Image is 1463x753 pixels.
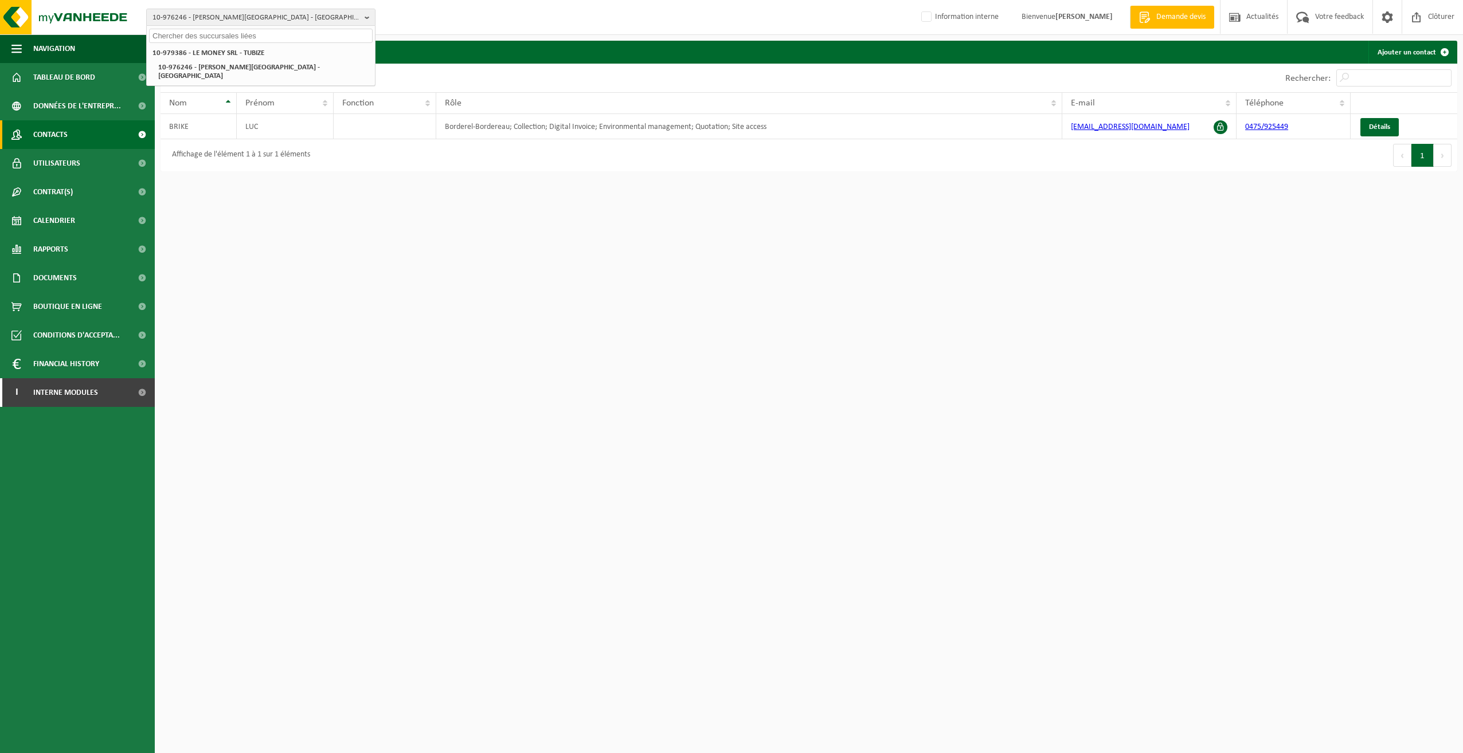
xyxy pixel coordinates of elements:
[33,92,121,120] span: Données de l'entrepr...
[1285,74,1331,83] label: Rechercher:
[1369,123,1390,131] span: Détails
[11,378,22,407] span: I
[33,292,102,321] span: Boutique en ligne
[445,99,461,108] span: Rôle
[33,321,120,350] span: Conditions d'accepta...
[149,29,373,43] input: Chercher des succursales liées
[1393,144,1411,167] button: Previous
[1368,41,1456,64] a: Ajouter un contact
[1071,123,1190,131] a: [EMAIL_ADDRESS][DOMAIN_NAME]
[169,99,187,108] span: Nom
[436,114,1062,139] td: Borderel-Bordereau; Collection; Digital Invoice; Environmental management; Quotation; Site access
[33,235,68,264] span: Rapports
[146,9,375,26] button: 10-976246 - [PERSON_NAME][GEOGRAPHIC_DATA] - [GEOGRAPHIC_DATA]
[33,378,98,407] span: Interne modules
[33,120,68,149] span: Contacts
[166,145,310,166] div: Affichage de l'élément 1 à 1 sur 1 éléments
[33,34,75,63] span: Navigation
[1055,13,1113,21] strong: [PERSON_NAME]
[33,264,77,292] span: Documents
[1245,123,1288,131] a: 0475/925449
[237,114,334,139] td: LUC
[1411,144,1434,167] button: 1
[161,114,237,139] td: BRIKE
[245,99,275,108] span: Prénom
[1153,11,1208,23] span: Demande devis
[155,60,373,83] li: 10-976246 - [PERSON_NAME][GEOGRAPHIC_DATA] - [GEOGRAPHIC_DATA]
[342,99,374,108] span: Fonction
[1071,99,1095,108] span: E-mail
[33,178,73,206] span: Contrat(s)
[1360,118,1399,136] a: Détails
[1245,99,1284,108] span: Téléphone
[1130,6,1214,29] a: Demande devis
[919,9,999,26] label: Information interne
[1434,144,1452,167] button: Next
[152,9,360,26] span: 10-976246 - [PERSON_NAME][GEOGRAPHIC_DATA] - [GEOGRAPHIC_DATA]
[152,49,264,57] strong: 10-979386 - LE MONEY SRL - TUBIZE
[33,206,75,235] span: Calendrier
[33,350,99,378] span: Financial History
[33,63,95,92] span: Tableau de bord
[33,149,80,178] span: Utilisateurs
